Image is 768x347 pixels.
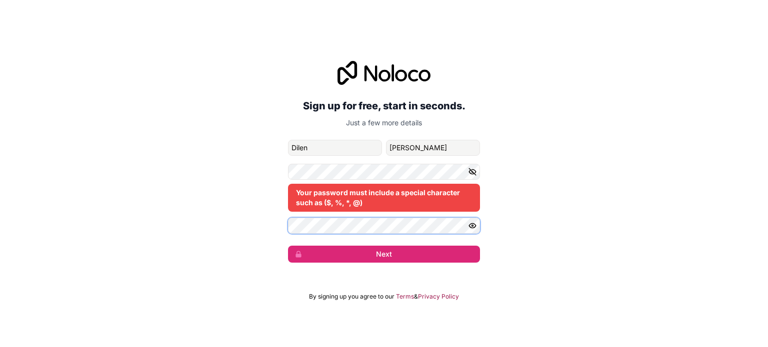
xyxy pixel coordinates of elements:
[418,293,459,301] a: Privacy Policy
[288,118,480,128] p: Just a few more details
[288,164,480,180] input: Password
[288,140,382,156] input: given-name
[288,97,480,115] h2: Sign up for free, start in seconds.
[288,184,480,212] div: Your password must include a special character such as ($, %, *, @)
[414,293,418,301] span: &
[396,293,414,301] a: Terms
[288,246,480,263] button: Next
[309,293,394,301] span: By signing up you agree to our
[386,140,480,156] input: family-name
[288,218,480,234] input: Confirm password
